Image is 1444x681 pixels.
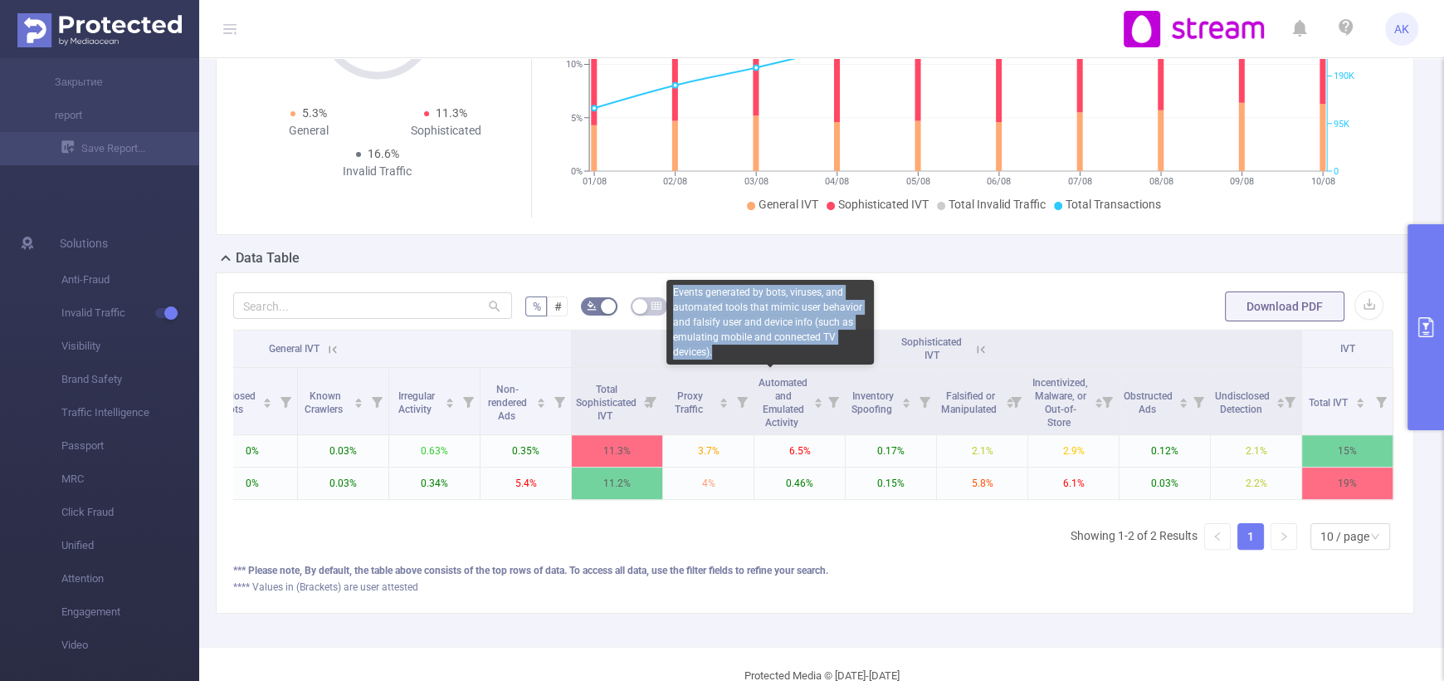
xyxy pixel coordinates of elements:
[1334,166,1339,177] tspan: 0
[1178,395,1188,405] div: Sort
[548,368,571,434] i: Filter menu
[274,368,297,434] i: Filter menu
[1356,395,1365,400] i: icon: caret-up
[298,435,388,467] p: 0.03%
[902,401,911,406] i: icon: caret-down
[236,248,300,268] h2: Data Table
[212,390,256,415] span: Disclosed Bots
[1124,390,1173,415] span: Obstructed Ads
[744,176,768,187] tspan: 03/08
[33,99,179,132] a: report
[754,435,845,467] p: 6.5%
[1271,523,1297,550] li: Next Page
[902,395,911,400] i: icon: caret-up
[61,363,199,396] span: Brand Safety
[61,296,199,330] span: Invalid Traffic
[825,176,849,187] tspan: 04/08
[571,166,583,177] tspan: 0%
[262,395,272,405] div: Sort
[1211,468,1301,499] p: 2.2%
[309,163,446,180] div: Invalid Traffic
[838,198,929,211] span: Sophisticated IVT
[1028,435,1119,467] p: 2.9%
[813,401,822,406] i: icon: caret-down
[354,395,363,400] i: icon: caret-up
[61,562,199,595] span: Attention
[949,198,1046,211] span: Total Invalid Traffic
[1276,401,1285,406] i: icon: caret-down
[901,336,962,361] span: Sophisticated IVT
[61,330,199,363] span: Visibility
[1178,401,1188,406] i: icon: caret-down
[537,395,546,400] i: icon: caret-up
[263,395,272,400] i: icon: caret-up
[1394,12,1409,46] span: AK
[937,468,1027,499] p: 5.8%
[666,280,874,365] div: Events generated by bots, viruses, and automated tools that mimic user behavior and falsify user ...
[1067,176,1091,187] tspan: 07/08
[846,435,936,467] p: 0.17%
[937,435,1027,467] p: 2.1%
[554,300,561,313] span: #
[1066,198,1161,211] span: Total Transactions
[532,300,540,313] span: %
[675,390,705,415] span: Proxy Traffic
[1276,395,1285,400] i: icon: caret-up
[354,395,363,405] div: Sort
[354,401,363,406] i: icon: caret-down
[302,106,327,120] span: 5.3%
[61,595,199,629] span: Engagement
[233,563,1397,578] div: *** Please note, By default, the table above consists of the top rows of data. To access all data...
[1120,468,1210,499] p: 0.03%
[663,176,687,187] tspan: 02/08
[576,384,637,422] span: Total Sophisticated IVT
[207,435,297,467] p: 0%
[33,66,179,99] a: Закрытие
[269,343,320,355] span: General IVT
[572,435,662,467] p: 11.3%
[1225,292,1344,321] button: Download PDF
[368,147,399,160] span: 16.6%
[759,198,818,211] span: General IVT
[1095,368,1119,434] i: Filter menu
[536,395,546,405] div: Sort
[305,390,345,415] span: Known Crawlers
[663,435,754,467] p: 3.7%
[1237,523,1264,550] li: 1
[207,468,297,499] p: 0%
[1028,468,1119,499] p: 6.1%
[240,122,378,140] div: General
[1149,176,1173,187] tspan: 08/08
[17,13,182,47] img: Protected Media
[1355,395,1365,405] div: Sort
[572,468,662,499] p: 11.2%
[1094,401,1103,406] i: icon: caret-down
[365,368,388,434] i: Filter menu
[663,468,754,499] p: 4%
[1212,532,1222,541] i: icon: left
[60,227,108,260] span: Solutions
[822,368,845,434] i: Filter menu
[1309,397,1350,409] span: Total IVT
[1094,395,1103,400] i: icon: caret-up
[398,390,435,415] span: Irregular Activity
[456,368,480,434] i: Filter menu
[1279,532,1289,541] i: icon: right
[1334,119,1349,130] tspan: 95K
[1310,176,1334,187] tspan: 10/08
[582,176,606,187] tspan: 01/08
[263,401,272,406] i: icon: caret-down
[1370,532,1380,543] i: icon: down
[1071,523,1198,550] li: Showing 1-2 of 2 Results
[389,435,480,467] p: 0.63%
[1369,368,1393,434] i: Filter menu
[587,301,597,311] i: icon: bg-colors
[813,395,822,400] i: icon: caret-up
[446,395,455,400] i: icon: caret-up
[813,395,823,405] div: Sort
[759,377,807,429] span: Automated and Emulated Activity
[566,60,583,71] tspan: 10%
[1032,377,1088,429] span: Incentivized, Malware, or Out-of-Store
[720,395,729,400] i: icon: caret-up
[1094,395,1104,405] div: Sort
